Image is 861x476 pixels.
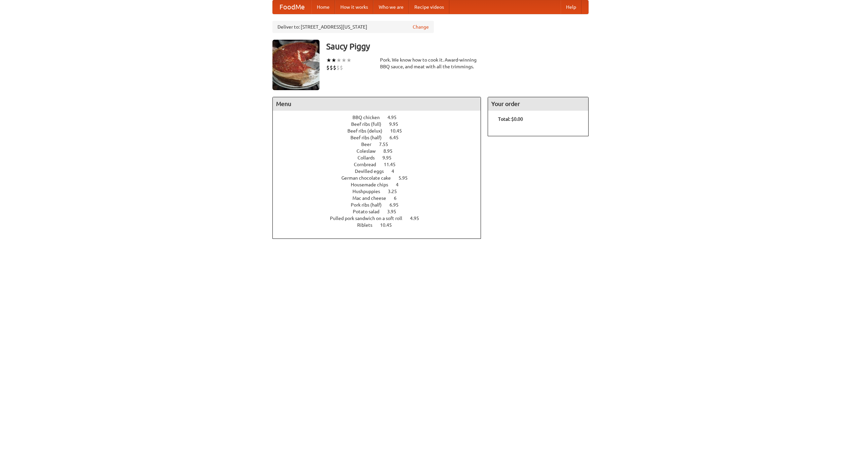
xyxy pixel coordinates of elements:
li: $ [330,64,333,71]
a: Home [311,0,335,14]
a: Beef ribs (delux) 10.45 [347,128,414,134]
span: 6 [394,195,403,201]
li: ★ [341,57,346,64]
span: Hushpuppies [352,189,387,194]
span: Beef ribs (delux) [347,128,389,134]
span: Beef ribs (half) [350,135,388,140]
span: Pulled pork sandwich on a soft roll [330,216,409,221]
span: 3.25 [388,189,404,194]
a: Recipe videos [409,0,449,14]
div: Pork. We know how to cook it. Award-winning BBQ sauce, and meat with all the trimmings. [380,57,481,70]
a: Change [413,24,429,30]
span: 6.95 [389,202,405,208]
span: Coleslaw [357,148,382,154]
li: $ [340,64,343,71]
span: Mac and cheese [352,195,393,201]
li: ★ [326,57,331,64]
a: Help [561,0,582,14]
a: Beef ribs (full) 9.95 [351,121,411,127]
span: 4 [396,182,405,187]
b: Total: $0.00 [498,116,523,122]
span: Housemade chips [351,182,395,187]
li: $ [336,64,340,71]
span: 7.55 [379,142,395,147]
span: Devilled eggs [355,169,390,174]
a: Collards 9.95 [358,155,404,160]
span: 3.95 [387,209,403,214]
a: Cornbread 11.45 [354,162,408,167]
h4: Menu [273,97,481,111]
span: Beef ribs (full) [351,121,388,127]
span: 9.95 [389,121,405,127]
li: $ [326,64,330,71]
a: FoodMe [273,0,311,14]
a: Who we are [373,0,409,14]
a: Hushpuppies 3.25 [352,189,409,194]
span: 9.95 [382,155,398,160]
span: 4.95 [410,216,426,221]
span: Collards [358,155,381,160]
img: angular.jpg [272,40,320,90]
span: 11.45 [384,162,402,167]
span: Potato salad [353,209,386,214]
a: BBQ chicken 4.95 [352,115,409,120]
span: 8.95 [383,148,399,154]
span: 4 [391,169,401,174]
a: Beer 7.55 [361,142,401,147]
span: 4.95 [387,115,403,120]
h3: Saucy Piggy [326,40,589,53]
a: Devilled eggs 4 [355,169,407,174]
li: $ [333,64,336,71]
a: German chocolate cake 5.95 [341,175,420,181]
h4: Your order [488,97,588,111]
span: Pork ribs (half) [351,202,388,208]
div: Deliver to: [STREET_ADDRESS][US_STATE] [272,21,434,33]
a: Mac and cheese 6 [352,195,409,201]
a: Pork ribs (half) 6.95 [351,202,411,208]
a: Riblets 10.45 [357,222,404,228]
span: Riblets [357,222,379,228]
a: Potato salad 3.95 [353,209,409,214]
a: Pulled pork sandwich on a soft roll 4.95 [330,216,432,221]
span: BBQ chicken [352,115,386,120]
span: 10.45 [380,222,399,228]
li: ★ [331,57,336,64]
li: ★ [336,57,341,64]
a: Housemade chips 4 [351,182,411,187]
span: German chocolate cake [341,175,398,181]
a: Coleslaw 8.95 [357,148,405,154]
span: 5.95 [399,175,414,181]
li: ★ [346,57,351,64]
span: Beer [361,142,378,147]
span: Cornbread [354,162,383,167]
a: How it works [335,0,373,14]
span: 6.45 [389,135,405,140]
a: Beef ribs (half) 6.45 [350,135,411,140]
span: 10.45 [390,128,409,134]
